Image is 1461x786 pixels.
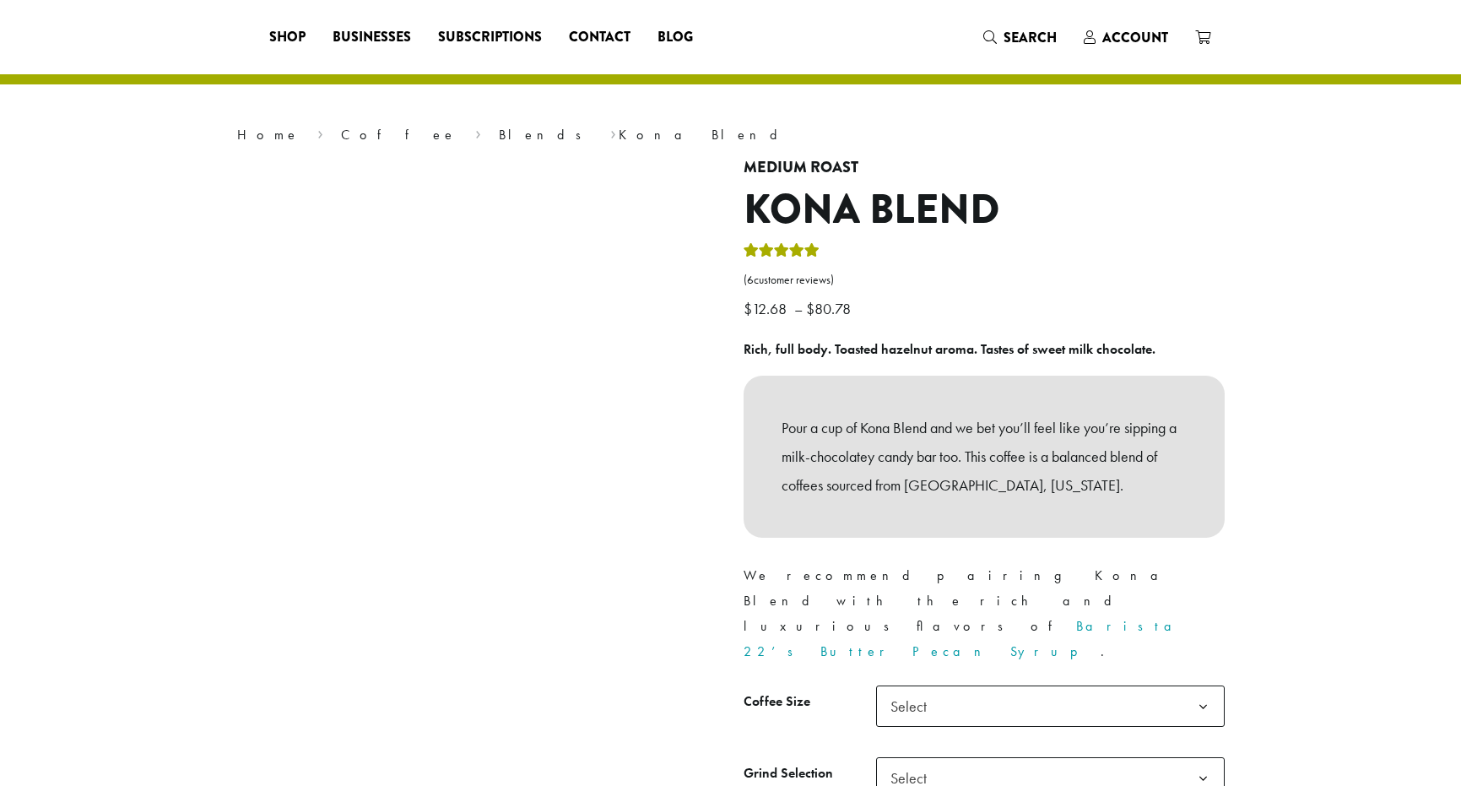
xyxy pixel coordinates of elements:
span: Contact [569,27,630,48]
b: Rich, full body. Toasted hazelnut aroma. Tastes of sweet milk chocolate. [744,340,1155,358]
div: Rated 5.00 out of 5 [744,241,820,266]
span: Businesses [333,27,411,48]
span: Search [1004,28,1057,47]
span: › [475,119,481,145]
p: We recommend pairing Kona Blend with the rich and luxurious flavors of . [744,563,1225,664]
a: (6customer reviews) [744,272,1225,289]
label: Coffee Size [744,690,876,714]
span: Subscriptions [438,27,542,48]
span: Select [876,686,1225,727]
p: Pour a cup of Kona Blend and we bet you’ll feel like you’re sipping a milk-chocolatey candy bar t... [782,414,1187,499]
nav: Breadcrumb [237,125,1225,145]
bdi: 12.68 [744,299,791,318]
a: Coffee [341,126,457,144]
span: – [794,299,803,318]
h4: Medium Roast [744,159,1225,177]
a: Shop [256,24,319,51]
span: Blog [657,27,693,48]
a: Search [970,24,1070,51]
label: Grind Selection [744,762,876,786]
span: Shop [269,27,306,48]
span: Select [884,690,944,723]
span: $ [806,299,814,318]
span: › [317,119,323,145]
span: Account [1102,28,1168,47]
a: Blends [499,126,593,144]
h1: Kona Blend [744,186,1225,235]
a: Barista 22’s Butter Pecan Syrup [744,617,1185,660]
bdi: 80.78 [806,299,855,318]
a: Home [237,126,300,144]
span: › [610,119,616,145]
span: 6 [747,273,754,287]
span: $ [744,299,752,318]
